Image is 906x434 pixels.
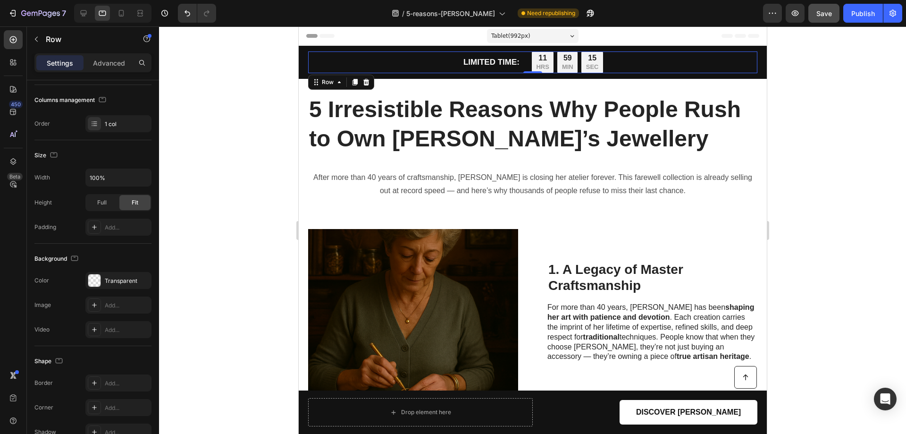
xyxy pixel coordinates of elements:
button: Publish [843,4,883,23]
div: Add... [105,326,149,334]
span: / [402,9,404,18]
span: Need republishing [527,9,575,17]
div: Add... [105,379,149,388]
p: Row [46,34,126,45]
p: DISCOVER [PERSON_NAME] [337,381,442,391]
div: Background [34,253,80,265]
img: gempages_586069658172392131-99e00e27-74ee-409a-a9de-e0c7d2cdd15c.png [9,203,219,368]
div: 15 [287,27,300,37]
div: 11 [237,27,250,37]
span: Fit [132,198,138,207]
div: Publish [851,9,875,18]
p: For more than 40 years, [PERSON_NAME] has been . Each creation carries the imprint of her lifetim... [249,276,458,335]
div: Open Intercom Messenger [874,388,897,410]
p: LIMITED TIME: [165,31,221,41]
div: Beta [7,173,23,180]
h1: 5 Irresistible Reasons Why People Rush to Own [PERSON_NAME]’s Jewellery [9,68,459,128]
div: Add... [105,301,149,310]
div: Image [34,301,51,309]
span: 5-reasons-[PERSON_NAME] [406,9,495,18]
p: MIN [263,37,275,45]
span: Full [97,198,107,207]
p: After more than 40 years of craftsmanship, [PERSON_NAME] is closing her atelier forever. This far... [8,145,460,172]
div: 59 [263,27,275,37]
input: Auto [86,169,151,186]
div: 1 col [105,120,149,128]
iframe: To enrich screen reader interactions, please activate Accessibility in Grammarly extension settings [299,26,767,434]
strong: traditional [285,306,321,315]
div: Columns management [34,94,108,107]
div: Add... [105,223,149,232]
div: Corner [34,403,53,412]
div: Video [34,325,50,334]
button: Save [808,4,839,23]
a: DISCOVER [PERSON_NAME] [321,374,459,399]
div: Padding [34,223,56,231]
div: Transparent [105,277,149,285]
p: Settings [47,58,73,68]
div: Height [34,198,52,207]
h2: 1. A Legacy of Master Craftsmanship [249,234,459,268]
p: 7 [62,8,66,19]
div: Shape [34,355,65,368]
p: HRS [237,37,250,45]
div: Order [34,119,50,128]
div: 450 [9,101,23,108]
div: Add... [105,404,149,412]
div: Border [34,379,53,387]
div: Undo/Redo [178,4,216,23]
span: Save [816,9,832,17]
p: SEC [287,37,300,45]
button: 7 [4,4,70,23]
div: Width [34,173,50,182]
p: Advanced [93,58,125,68]
strong: true artisan heritage [378,326,451,334]
div: Row [21,51,37,60]
div: Color [34,276,49,285]
div: Size [34,149,59,162]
